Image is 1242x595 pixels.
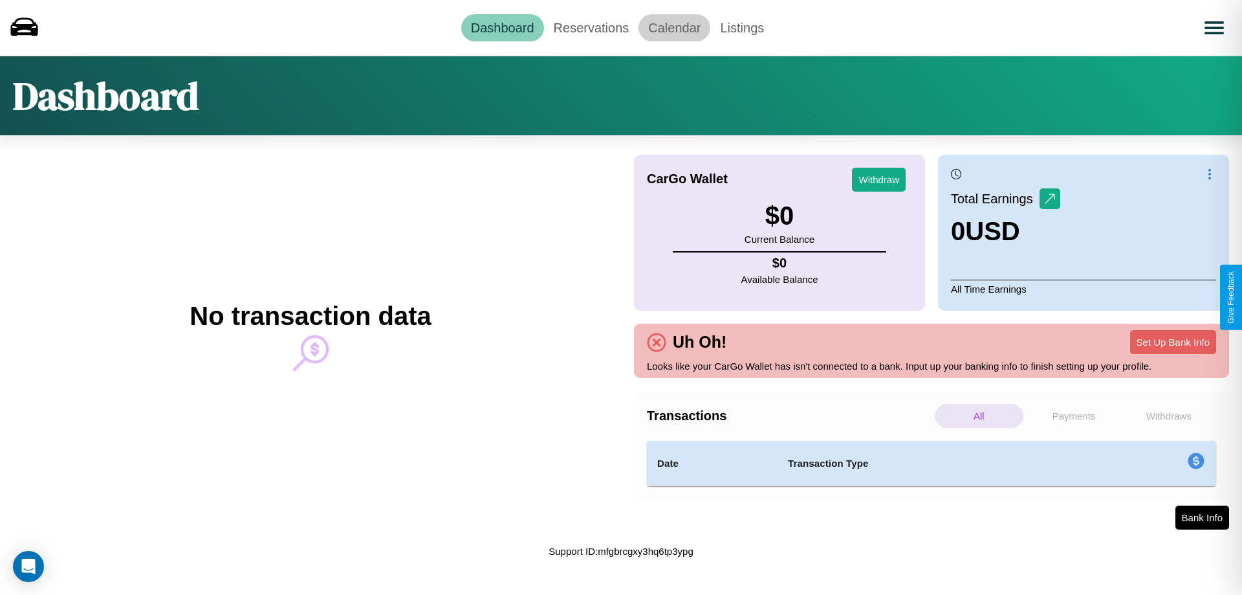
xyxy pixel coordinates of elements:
p: All Time Earnings [951,280,1216,298]
h2: No transaction data [190,302,431,331]
p: Looks like your CarGo Wallet has isn't connected to a bank. Input up your banking info to finish ... [647,357,1216,375]
a: Listings [710,14,774,41]
button: Bank Info [1175,506,1229,530]
button: Withdraw [852,168,906,192]
h4: Uh Oh! [666,333,733,352]
button: Open menu [1196,10,1232,46]
p: Withdraws [1124,404,1213,428]
h4: $ 0 [741,256,818,271]
p: Payments [1030,404,1118,428]
h1: Dashboard [13,69,199,122]
a: Reservations [544,14,639,41]
p: Current Balance [745,230,814,248]
a: Dashboard [461,14,544,41]
a: Calendar [638,14,710,41]
div: Give Feedback [1226,271,1236,324]
p: Total Earnings [951,187,1040,210]
div: Open Intercom Messenger [13,551,44,582]
button: Set Up Bank Info [1130,330,1216,354]
h4: Transactions [647,409,931,423]
table: simple table [647,441,1216,486]
p: All [935,404,1023,428]
p: Support ID: mfgbrcgxy3hq6tp3ypg [549,543,693,560]
h3: 0 USD [951,217,1060,246]
h4: Date [657,456,767,471]
h3: $ 0 [745,201,814,230]
p: Available Balance [741,271,818,288]
h4: CarGo Wallet [647,172,728,186]
h4: Transaction Type [788,456,1082,471]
